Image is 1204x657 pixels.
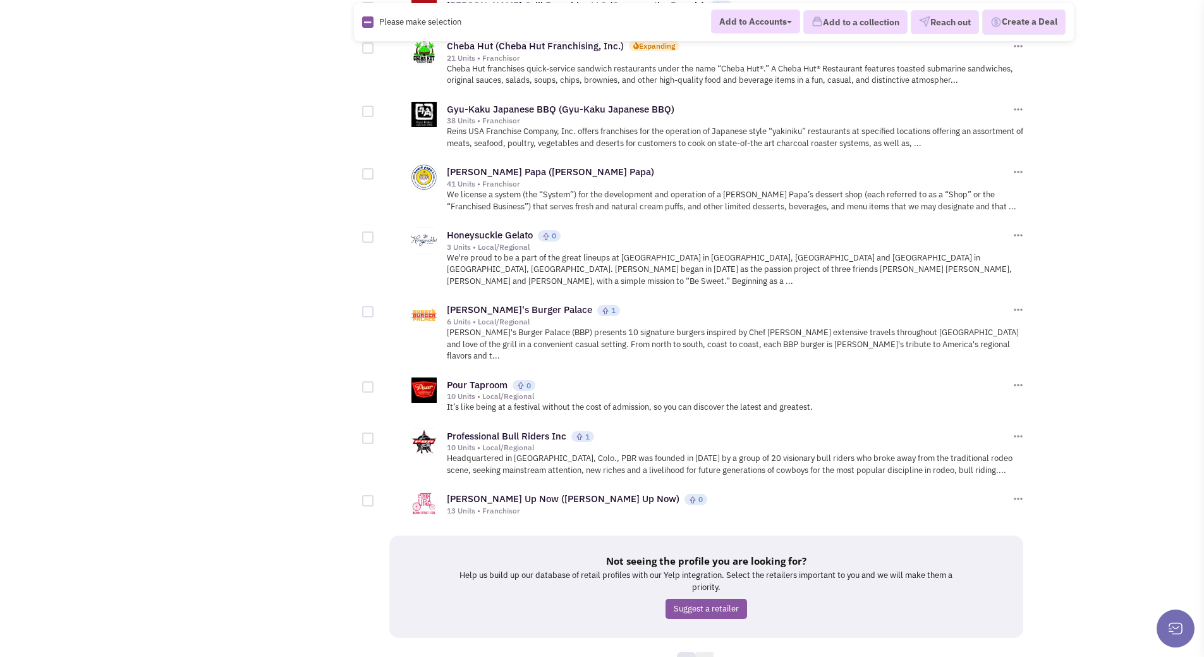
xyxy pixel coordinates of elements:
[602,307,609,315] img: locallyfamous-upvote.png
[447,493,679,505] a: [PERSON_NAME] Up Now ([PERSON_NAME] Up Now)
[447,317,1011,327] div: 6 Units • Local/Regional
[453,570,960,593] p: Help us build up our database of retail profiles with our Yelp integration. Select the retailers ...
[982,9,1066,35] button: Create a Deal
[447,391,1011,402] div: 10 Units • Local/Regional
[447,40,624,52] a: Cheba Hut (Cheba Hut Franchising, Inc.)
[517,381,525,390] img: locallyfamous-upvote.png
[803,10,908,34] button: Add to a collection
[447,53,1011,63] div: 21 Units • Franchisor
[447,179,1011,189] div: 41 Units • Franchisor
[447,327,1025,362] p: [PERSON_NAME]'s Burger Palace (BBP) presents 10 signature burgers inspired by Chef [PERSON_NAME] ...
[689,496,696,504] img: locallyfamous-upvote.png
[812,16,823,27] img: icon-collection-lavender.png
[447,166,654,178] a: [PERSON_NAME] Papa ([PERSON_NAME] Papa)
[576,433,583,441] img: locallyfamous-upvote.png
[526,381,531,390] span: 0
[447,453,1025,476] p: Headquartered in [GEOGRAPHIC_DATA], Colo., PBR was founded in [DATE] by a group of 20 visionary b...
[447,506,1011,516] div: 13 Units • Franchisor
[447,189,1025,212] p: We license a system (the “System”) for the development and operation of a [PERSON_NAME] Papa’s de...
[447,103,674,115] a: Gyu-Kaku Japanese BBQ (Gyu-Kaku Japanese BBQ)
[447,402,1025,414] p: It’s like being at a festival without the cost of admission, so you can discover the latest and g...
[447,63,1025,87] p: Cheba Hut franchises quick-service sandwich restaurants under the name “Cheba Hut®.” A Cheba Hut®...
[666,599,747,620] a: Suggest a retailer
[714,2,722,10] img: locallyfamous-upvote.png
[990,15,1002,29] img: Deal-Dollar.png
[919,16,930,27] img: VectorPaper_Plane.png
[447,229,533,241] a: Honeysuckle Gelato
[447,443,1011,453] div: 10 Units • Local/Regional
[711,9,800,34] button: Add to Accounts
[447,252,1025,288] p: We're proud to be a part of the great lineups at [GEOGRAPHIC_DATA] in [GEOGRAPHIC_DATA], [GEOGRAP...
[611,305,616,315] span: 1
[447,430,566,442] a: Professional Bull Riders Inc
[447,304,592,316] a: [PERSON_NAME]'s Burger Palace
[447,379,508,391] a: Pour Taproom
[453,555,960,567] h5: Not seeing the profile you are looking for?
[911,10,979,34] button: Reach out
[362,16,374,28] img: Rectangle.png
[639,40,675,51] div: Expanding
[447,242,1011,252] div: 3 Units • Local/Regional
[447,116,1011,126] div: 38 Units • Franchisor
[447,126,1025,149] p: Reins USA Franchise Company, Inc. offers franchises for the operation of Japanese style “yakiniku...
[585,432,590,441] span: 1
[542,232,550,240] img: locallyfamous-upvote.png
[552,231,556,240] span: 0
[379,16,461,27] span: Please make selection
[724,1,728,11] span: 0
[698,494,703,504] span: 0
